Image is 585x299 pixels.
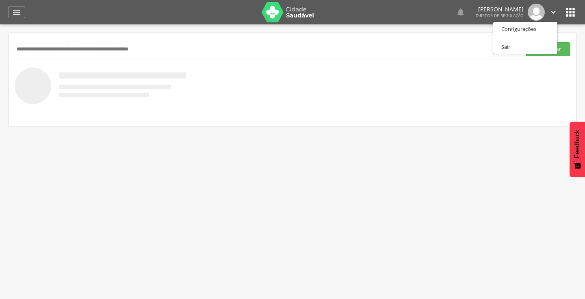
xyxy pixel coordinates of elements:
a:  [549,4,558,21]
i:  [564,6,577,19]
span: Feedback [574,130,581,158]
a: Sair [493,42,557,52]
p: [PERSON_NAME] [476,7,524,12]
i:  [12,7,22,17]
button: Feedback - Mostrar pesquisa [570,122,585,177]
i:  [456,7,466,17]
i:  [549,8,558,17]
span: Diretor de regulação [476,13,524,18]
a:  [8,6,25,18]
a:  [456,4,466,21]
a: Configurações [493,24,557,34]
